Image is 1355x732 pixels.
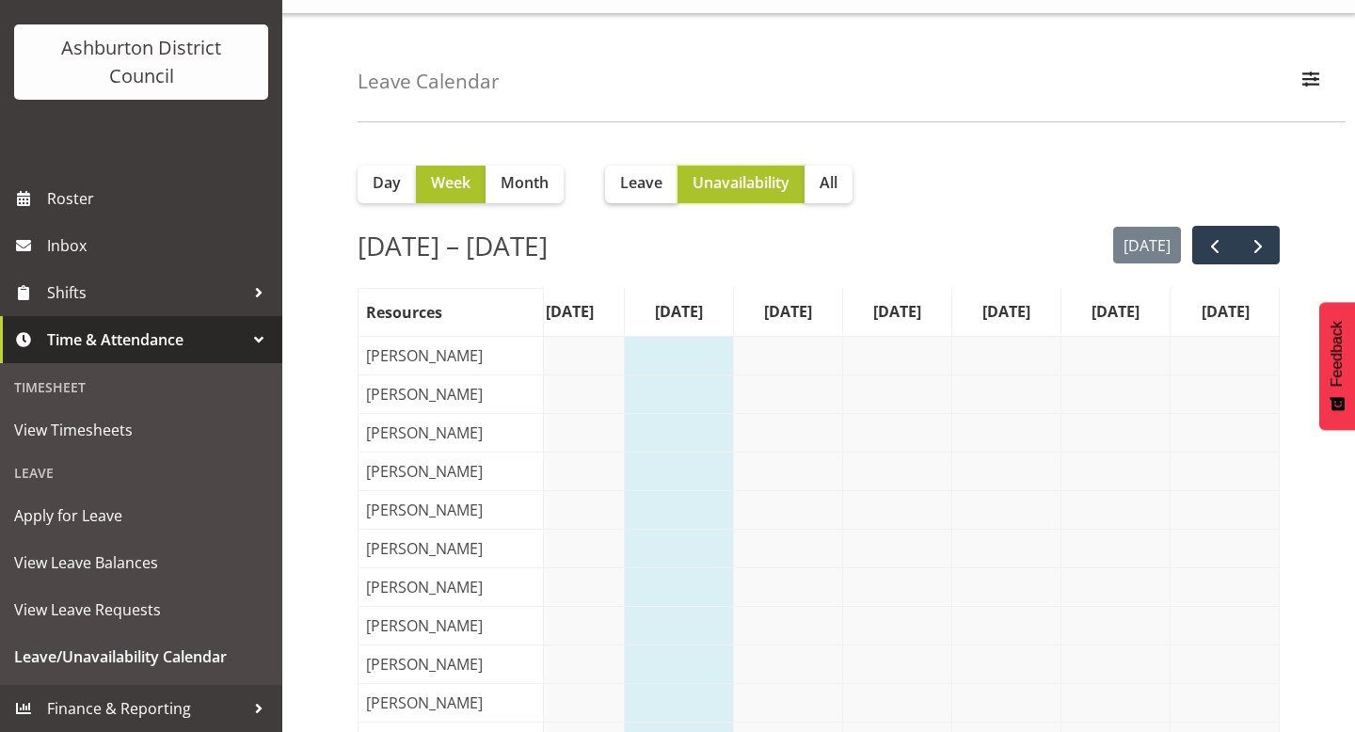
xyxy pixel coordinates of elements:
[362,499,486,521] span: [PERSON_NAME]
[5,368,278,406] div: Timesheet
[5,539,278,586] a: View Leave Balances
[362,383,486,406] span: [PERSON_NAME]
[47,184,273,213] span: Roster
[362,422,486,444] span: [PERSON_NAME]
[362,301,446,324] span: Resources
[362,460,486,483] span: [PERSON_NAME]
[677,166,805,203] button: Unavailability
[605,166,677,203] button: Leave
[760,300,816,323] span: [DATE]
[486,166,564,203] button: Month
[47,694,245,723] span: Finance & Reporting
[431,171,470,194] span: Week
[693,171,789,194] span: Unavailability
[358,226,548,265] h2: [DATE] – [DATE]
[1235,226,1280,264] button: next
[47,326,245,354] span: Time & Attendance
[14,501,268,530] span: Apply for Leave
[362,614,486,637] span: [PERSON_NAME]
[805,166,853,203] button: All
[47,231,273,260] span: Inbox
[362,344,486,367] span: [PERSON_NAME]
[14,416,268,444] span: View Timesheets
[5,586,278,633] a: View Leave Requests
[1088,300,1143,323] span: [DATE]
[1198,300,1253,323] span: [DATE]
[820,171,837,194] span: All
[14,643,268,671] span: Leave/Unavailability Calendar
[1113,227,1182,263] button: [DATE]
[5,492,278,539] a: Apply for Leave
[5,406,278,454] a: View Timesheets
[542,300,598,323] span: [DATE]
[1291,61,1331,103] button: Filter Employees
[979,300,1034,323] span: [DATE]
[1192,226,1236,264] button: prev
[47,278,245,307] span: Shifts
[373,171,401,194] span: Day
[14,596,268,624] span: View Leave Requests
[362,576,486,598] span: [PERSON_NAME]
[362,653,486,676] span: [PERSON_NAME]
[14,549,268,577] span: View Leave Balances
[1319,302,1355,430] button: Feedback - Show survey
[1329,321,1346,387] span: Feedback
[5,633,278,680] a: Leave/Unavailability Calendar
[358,166,416,203] button: Day
[869,300,925,323] span: [DATE]
[651,300,707,323] span: [DATE]
[620,171,662,194] span: Leave
[5,454,278,492] div: Leave
[416,166,486,203] button: Week
[33,34,249,90] div: Ashburton District Council
[362,692,486,714] span: [PERSON_NAME]
[358,71,500,92] h4: Leave Calendar
[362,537,486,560] span: [PERSON_NAME]
[501,171,549,194] span: Month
